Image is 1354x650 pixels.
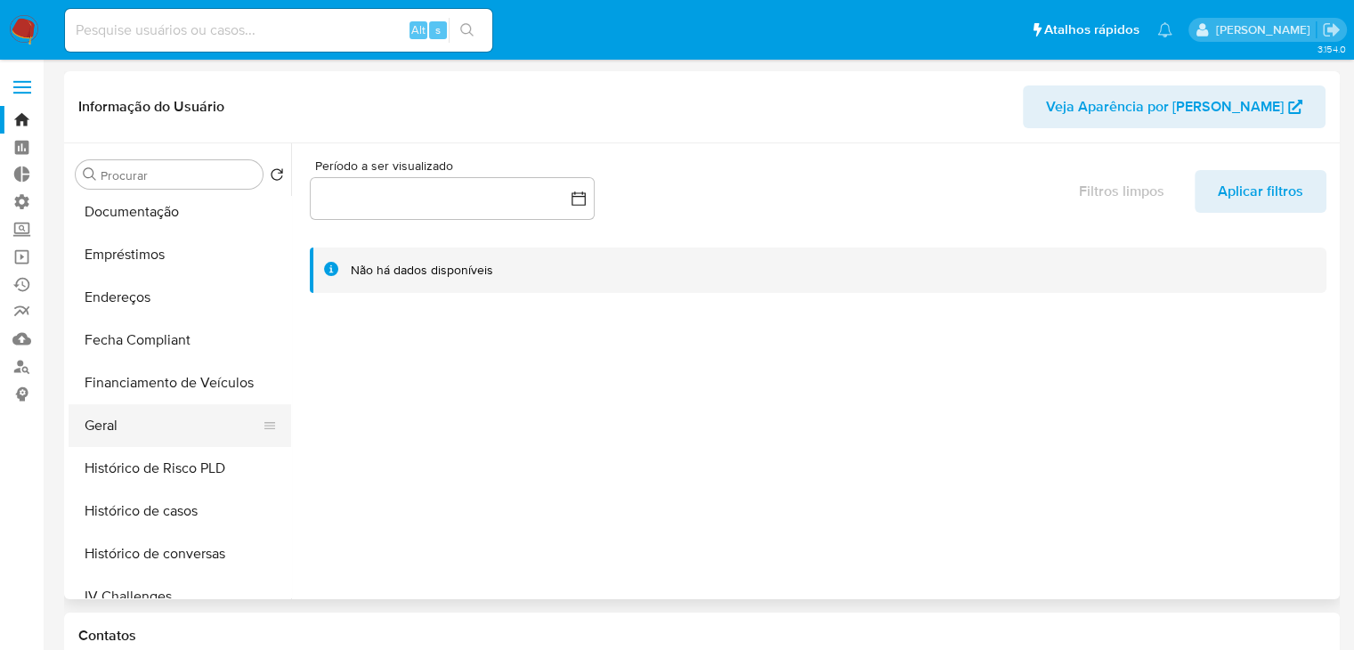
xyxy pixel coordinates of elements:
[270,167,284,187] button: Retornar ao pedido padrão
[69,233,291,276] button: Empréstimos
[69,532,291,575] button: Histórico de conversas
[78,98,224,116] h1: Informação do Usuário
[69,447,291,490] button: Histórico de Risco PLD
[1046,85,1284,128] span: Veja Aparência por [PERSON_NAME]
[69,191,291,233] button: Documentação
[78,627,1326,645] h1: Contatos
[449,18,485,43] button: search-icon
[1023,85,1326,128] button: Veja Aparência por [PERSON_NAME]
[435,21,441,38] span: s
[1322,20,1341,39] a: Sair
[101,167,255,183] input: Procurar
[69,490,291,532] button: Histórico de casos
[69,404,277,447] button: Geral
[69,362,291,404] button: Financiamento de Veículos
[411,21,426,38] span: Alt
[69,575,291,618] button: IV Challenges
[1044,20,1139,39] span: Atalhos rápidos
[69,319,291,362] button: Fecha Compliant
[83,167,97,182] button: Procurar
[65,19,492,42] input: Pesquise usuários ou casos...
[69,276,291,319] button: Endereços
[1157,22,1172,37] a: Notificações
[1215,21,1316,38] p: matias.logusso@mercadopago.com.br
